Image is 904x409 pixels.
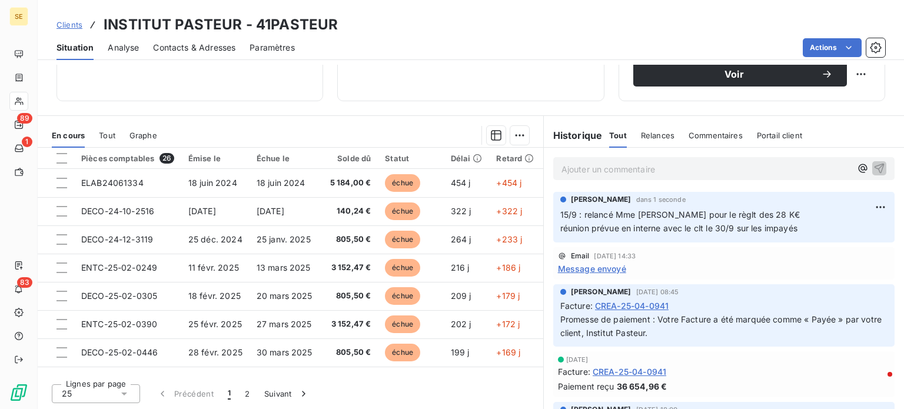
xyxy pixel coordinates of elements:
span: échue [385,202,420,220]
span: 805,50 € [327,234,371,245]
div: Émise le [188,154,242,163]
button: 1 [221,381,238,406]
span: ENTC-25-02-0249 [81,262,157,272]
span: +454 j [496,178,521,188]
span: +169 j [496,347,520,357]
span: +186 j [496,262,520,272]
span: 25 janv. 2025 [257,234,311,244]
div: Échue le [257,154,313,163]
span: 140,24 € [327,205,371,217]
span: En cours [52,131,85,140]
span: dans 1 seconde [636,196,686,203]
span: ELAB24061334 [81,178,144,188]
span: 25 déc. 2024 [188,234,242,244]
span: CREA-25-04-0941 [595,300,669,312]
span: échue [385,315,420,333]
span: 216 j [451,262,470,272]
span: Voir [647,69,821,79]
span: DECO-25-02-0305 [81,291,157,301]
span: Facture : [560,300,593,312]
span: Tout [609,131,627,140]
span: 454 j [451,178,471,188]
span: Paramètres [250,42,295,54]
span: 28 févr. 2025 [188,347,242,357]
span: [DATE] [188,206,216,216]
span: échue [385,259,420,277]
span: +322 j [496,206,522,216]
span: 18 févr. 2025 [188,291,241,301]
span: DECO-24-12-3119 [81,234,153,244]
span: échue [385,231,420,248]
button: Suivant [257,381,317,406]
span: Email [571,252,590,260]
div: Solde dû [327,154,371,163]
button: Précédent [149,381,221,406]
span: CREA-25-04-0941 [593,365,666,378]
span: 805,50 € [327,347,371,358]
span: 199 j [451,347,470,357]
span: Analyse [108,42,139,54]
span: +172 j [496,319,520,329]
span: 18 juin 2024 [188,178,237,188]
span: +233 j [496,234,522,244]
div: SE [9,7,28,26]
span: Contacts & Adresses [153,42,235,54]
span: échue [385,174,420,192]
span: Situation [56,42,94,54]
span: [PERSON_NAME] [571,194,632,205]
span: [DATE] 08:45 [636,288,679,295]
span: Paiement reçu [558,380,614,393]
span: 202 j [451,319,471,329]
div: Retard [496,154,534,163]
span: 27 mars 2025 [257,319,312,329]
span: échue [385,287,420,305]
span: échue [385,344,420,361]
h6: Historique [544,128,603,142]
button: Actions [803,38,862,57]
span: DECO-24-10-2516 [81,206,154,216]
span: 18 juin 2024 [257,178,305,188]
span: ENTC-25-02-0390 [81,319,157,329]
span: Facture : [558,365,590,378]
span: Relances [641,131,674,140]
span: Promesse de paiement : Votre Facture a été marquée comme « Payée » par votre client, Institut Pas... [560,314,885,338]
h3: INSTITUT PASTEUR - 41PASTEUR [104,14,338,35]
span: 13 mars 2025 [257,262,311,272]
span: [PERSON_NAME] [571,287,632,297]
div: Statut [385,154,436,163]
span: 11 févr. 2025 [188,262,239,272]
span: 3 152,47 € [327,318,371,330]
span: Clients [56,20,82,29]
span: 5 184,00 € [327,177,371,189]
span: 26 [159,153,174,164]
div: Pièces comptables [81,153,174,164]
span: 3 152,47 € [327,262,371,274]
span: 89 [17,113,32,124]
span: Portail client [757,131,802,140]
span: DECO-25-02-0446 [81,347,158,357]
span: 322 j [451,206,471,216]
span: Commentaires [689,131,743,140]
span: 25 [62,388,72,400]
span: 209 j [451,291,471,301]
span: 20 mars 2025 [257,291,313,301]
span: 264 j [451,234,471,244]
span: Message envoyé [558,262,626,275]
button: 2 [238,381,257,406]
div: Délai [451,154,483,163]
span: Tout [99,131,115,140]
a: Clients [56,19,82,31]
span: 25 févr. 2025 [188,319,242,329]
span: [DATE] 14:33 [594,252,636,260]
iframe: Intercom live chat [864,369,892,397]
span: 1 [228,388,231,400]
button: Voir [633,62,847,87]
span: Graphe [129,131,157,140]
span: [DATE] [566,356,589,363]
span: 15/9 : relancé Mme [PERSON_NAME] pour le règlt des 28 K€ réunion prévue en interne avec le clt le... [560,210,800,233]
span: 36 654,96 € [617,380,667,393]
span: [DATE] [257,206,284,216]
span: 83 [17,277,32,288]
span: 805,50 € [327,290,371,302]
span: +179 j [496,291,520,301]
